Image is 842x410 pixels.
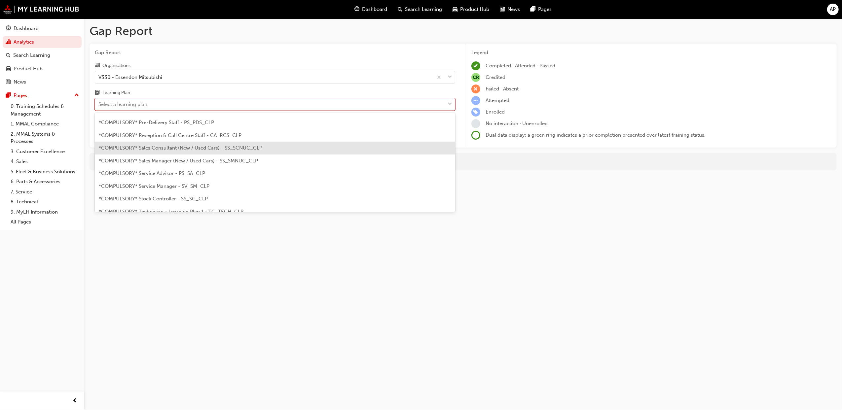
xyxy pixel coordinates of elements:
[3,49,82,61] a: Search Learning
[471,96,480,105] span: learningRecordVerb_ATTEMPT-icon
[3,5,79,14] img: mmal
[99,170,205,176] span: *COMPULSORY* Service Advisor - PS_SA_CLP
[14,92,27,99] div: Pages
[538,6,552,13] span: Pages
[6,26,11,32] span: guage-icon
[8,129,82,147] a: 2. MMAL Systems & Processes
[99,120,214,125] span: *COMPULSORY* Pre-Delivery Staff - PS_PDS_CLP
[98,101,147,108] div: Select a learning plan
[531,5,536,14] span: pages-icon
[102,62,130,69] div: Organisations
[102,89,130,96] div: Learning Plan
[90,24,837,38] h1: Gap Report
[3,36,82,48] a: Analytics
[99,209,243,215] span: *COMPULSORY* Technician - Learning Plan 1 - TC_TECH_CLP
[14,78,26,86] div: News
[8,167,82,177] a: 5. Fleet & Business Solutions
[99,158,258,164] span: *COMPULSORY* Sales Manager (New / Used Cars) - SS_SMNUC_CLP
[3,22,82,35] a: Dashboard
[8,207,82,217] a: 9. MyLH Information
[495,3,526,16] a: news-iconNews
[6,52,11,58] span: search-icon
[486,86,519,92] span: Failed · Absent
[471,85,480,93] span: learningRecordVerb_FAIL-icon
[95,90,100,96] span: learningplan-icon
[95,63,100,69] span: organisation-icon
[405,6,442,13] span: Search Learning
[6,39,11,45] span: chart-icon
[453,5,458,14] span: car-icon
[8,147,82,157] a: 3. Customer Excellence
[8,156,82,167] a: 4. Sales
[3,21,82,89] button: DashboardAnalyticsSearch LearningProduct HubNews
[486,132,706,138] span: Dual data display; a green ring indicates a prior completion presented over latest training status.
[94,158,832,165] div: For more in-depth analysis and data download, go to
[355,5,360,14] span: guage-icon
[486,97,509,103] span: Attempted
[8,197,82,207] a: 8. Technical
[8,101,82,119] a: 0. Training Schedules & Management
[14,65,43,73] div: Product Hub
[398,5,403,14] span: search-icon
[471,108,480,117] span: learningRecordVerb_ENROLL-icon
[99,107,226,113] span: *COMPULSORY* Pre-Delivery Manager - PS_PDM_CLP
[448,100,452,109] span: down-icon
[13,51,50,59] div: Search Learning
[448,3,495,16] a: car-iconProduct Hub
[349,3,393,16] a: guage-iconDashboard
[95,49,455,56] span: Gap Report
[460,6,490,13] span: Product Hub
[3,89,82,102] button: Pages
[500,5,505,14] span: news-icon
[362,6,387,13] span: Dashboard
[471,73,480,82] span: null-icon
[14,25,39,32] div: Dashboard
[99,196,208,202] span: *COMPULSORY* Stock Controller - SS_SC_CLP
[98,73,162,81] div: V330 - Essendon Mitsubishi
[73,397,78,405] span: prev-icon
[99,183,209,189] span: *COMPULSORY* Service Manager - SV_SM_CLP
[74,91,79,100] span: up-icon
[8,177,82,187] a: 6. Parts & Accessories
[486,109,505,115] span: Enrolled
[448,73,452,82] span: down-icon
[6,93,11,99] span: pages-icon
[6,66,11,72] span: car-icon
[99,145,262,151] span: *COMPULSORY* Sales Consultant (New / Used Cars) - SS_SCNUC_CLP
[3,76,82,88] a: News
[6,79,11,85] span: news-icon
[471,61,480,70] span: learningRecordVerb_COMPLETE-icon
[8,187,82,197] a: 7. Service
[508,6,520,13] span: News
[471,49,831,56] div: Legend
[526,3,557,16] a: pages-iconPages
[827,4,839,15] button: AP
[486,120,548,126] span: No interaction · Unenrolled
[486,63,555,69] span: Completed · Attended · Passed
[830,6,836,13] span: AP
[8,119,82,129] a: 1. MMAL Compliance
[99,132,241,138] span: *COMPULSORY* Reception & Call Centre Staff - CA_RCS_CLP
[393,3,448,16] a: search-iconSearch Learning
[471,119,480,128] span: learningRecordVerb_NONE-icon
[8,217,82,227] a: All Pages
[3,63,82,75] a: Product Hub
[486,74,505,80] span: Credited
